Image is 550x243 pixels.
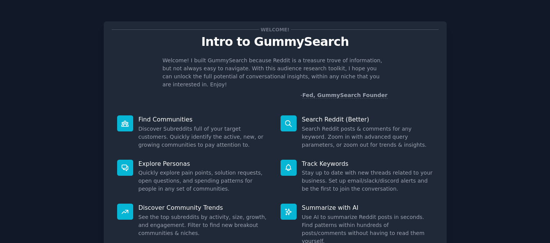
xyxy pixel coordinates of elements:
p: Summarize with AI [302,204,433,212]
p: Explore Personas [139,160,270,168]
dd: Search Reddit posts & comments for any keyword. Zoom in with advanced query parameters, or zoom o... [302,125,433,149]
a: Fed, GummySearch Founder [302,92,388,99]
dd: Stay up to date with new threads related to your business. Set up email/slack/discord alerts and ... [302,169,433,193]
span: Welcome! [259,26,291,34]
p: Intro to GummySearch [112,35,439,49]
p: Welcome! I built GummySearch because Reddit is a treasure trove of information, but not always ea... [163,57,388,89]
dd: Discover Subreddits full of your target customers. Quickly identify the active, new, or growing c... [139,125,270,149]
div: - [300,91,388,99]
dd: See the top subreddits by activity, size, growth, and engagement. Filter to find new breakout com... [139,213,270,237]
dd: Quickly explore pain points, solution requests, open questions, and spending patterns for people ... [139,169,270,193]
p: Search Reddit (Better) [302,115,433,123]
p: Discover Community Trends [139,204,270,212]
p: Track Keywords [302,160,433,168]
p: Find Communities [139,115,270,123]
